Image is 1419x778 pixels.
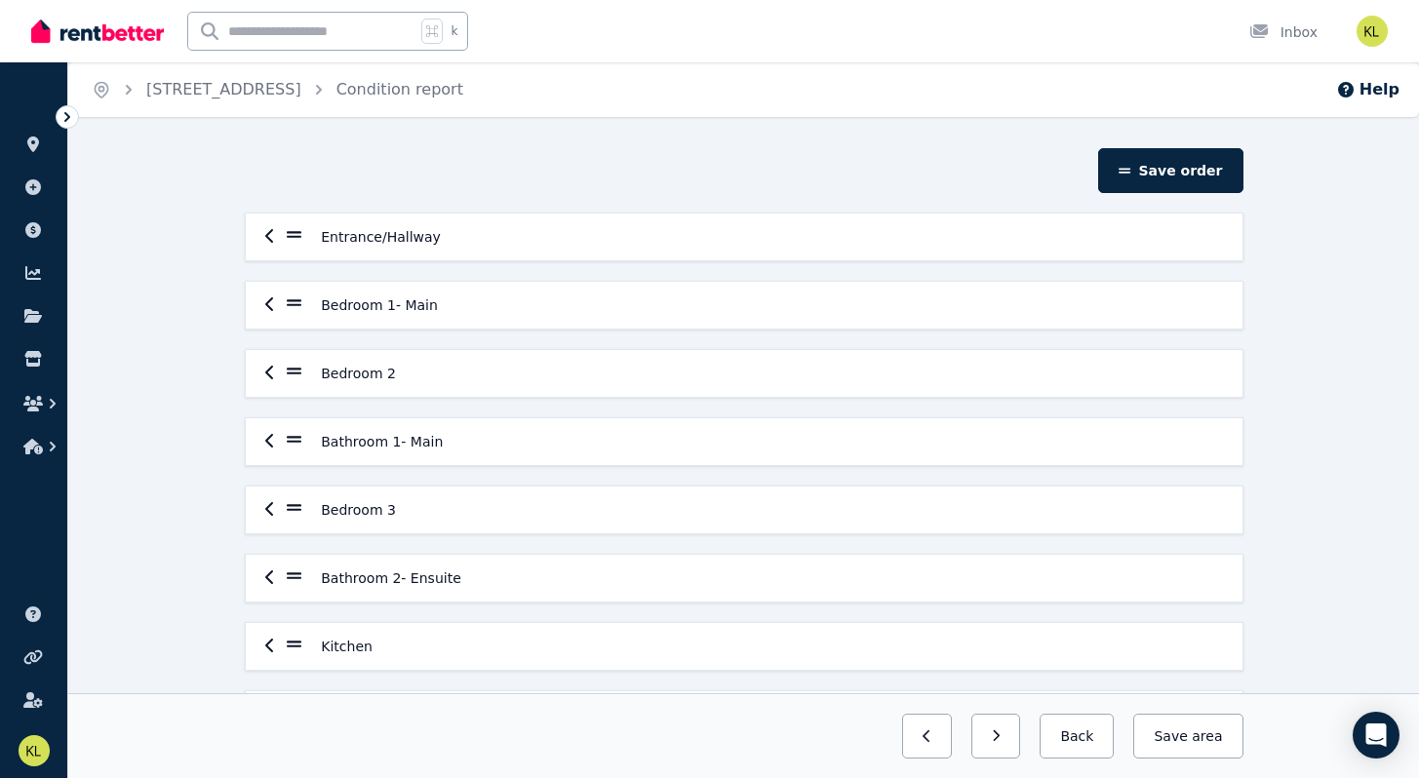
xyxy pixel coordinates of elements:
h6: Bedroom 1- Main [321,295,438,315]
h6: Entrance/Hallway [321,227,441,247]
button: Back [1040,714,1114,759]
button: Save area [1133,714,1242,759]
h6: Kitchen [321,637,373,656]
span: ORGANISE [16,107,77,121]
button: Help [1336,78,1399,101]
a: [STREET_ADDRESS] [146,80,301,98]
div: Open Intercom Messenger [1353,712,1399,759]
button: Save order [1098,148,1242,193]
h6: Bathroom 2- Ensuite [321,568,461,588]
span: k [451,23,457,39]
span: area [1192,726,1222,746]
h6: Bedroom 3 [321,500,396,520]
img: Kellie Lewandowski [1357,16,1388,47]
div: Inbox [1249,22,1318,42]
h6: Bathroom 1- Main [321,432,443,451]
a: Condition report [336,80,463,98]
h6: Bedroom 2 [321,364,396,383]
img: Kellie Lewandowski [19,735,50,766]
nav: Breadcrumb [68,62,487,117]
img: RentBetter [31,17,164,46]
